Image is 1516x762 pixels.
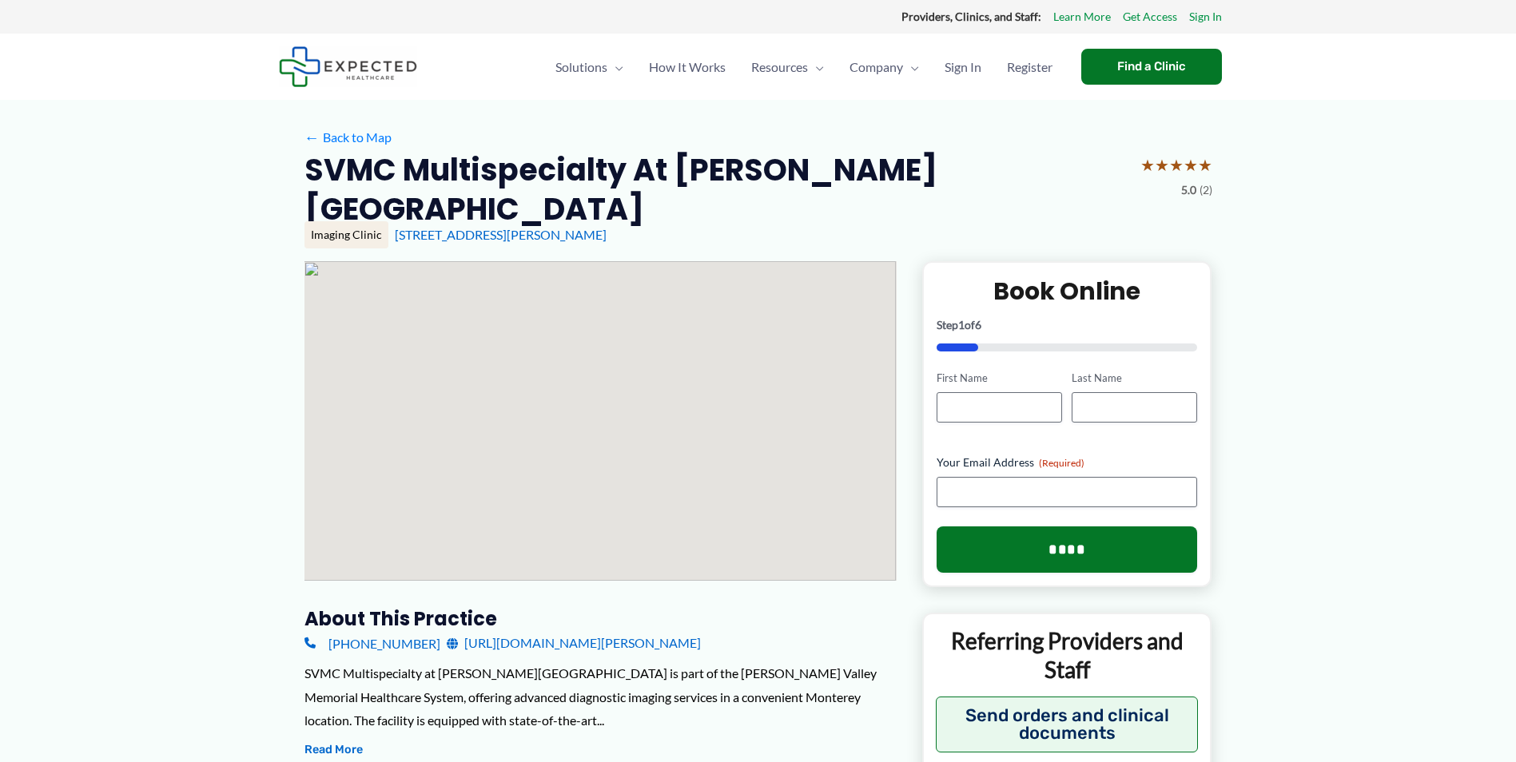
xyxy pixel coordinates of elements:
span: Menu Toggle [903,39,919,95]
span: How It Works [649,39,726,95]
img: Expected Healthcare Logo - side, dark font, small [279,46,417,87]
a: Learn More [1053,6,1111,27]
div: Imaging Clinic [304,221,388,248]
a: [URL][DOMAIN_NAME][PERSON_NAME] [447,631,701,655]
a: Sign In [932,39,994,95]
a: Sign In [1189,6,1222,27]
nav: Primary Site Navigation [543,39,1065,95]
span: 1 [958,318,965,331]
label: First Name [937,371,1062,386]
span: (Required) [1039,457,1084,469]
a: Find a Clinic [1081,49,1222,85]
span: ← [304,129,320,145]
a: How It Works [636,39,738,95]
span: Solutions [555,39,607,95]
h3: About this practice [304,606,897,631]
span: 5.0 [1181,180,1196,200]
a: ResourcesMenu Toggle [738,39,837,95]
h2: Book Online [937,276,1198,307]
button: Send orders and clinical documents [936,697,1199,752]
a: Get Access [1123,6,1177,27]
strong: Providers, Clinics, and Staff: [901,10,1041,23]
span: (2) [1200,180,1212,200]
a: ←Back to Map [304,125,392,149]
span: ★ [1169,150,1184,180]
label: Last Name [1072,371,1197,386]
span: ★ [1198,150,1212,180]
a: [STREET_ADDRESS][PERSON_NAME] [395,227,607,242]
h2: SVMC Multispecialty at [PERSON_NAME][GEOGRAPHIC_DATA] [304,150,1128,229]
span: Menu Toggle [808,39,824,95]
span: Register [1007,39,1052,95]
span: Company [850,39,903,95]
div: SVMC Multispecialty at [PERSON_NAME][GEOGRAPHIC_DATA] is part of the [PERSON_NAME] Valley Memoria... [304,661,897,732]
label: Your Email Address [937,454,1198,470]
span: ★ [1140,150,1155,180]
a: CompanyMenu Toggle [837,39,932,95]
button: Read More [304,740,363,760]
p: Referring Providers and Staff [936,626,1199,685]
p: Step of [937,319,1198,331]
span: Resources [751,39,808,95]
a: [PHONE_NUMBER] [304,631,440,655]
a: SolutionsMenu Toggle [543,39,636,95]
span: Menu Toggle [607,39,623,95]
span: Sign In [945,39,981,95]
span: ★ [1155,150,1169,180]
span: ★ [1184,150,1198,180]
span: 6 [975,318,981,331]
a: Register [994,39,1065,95]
